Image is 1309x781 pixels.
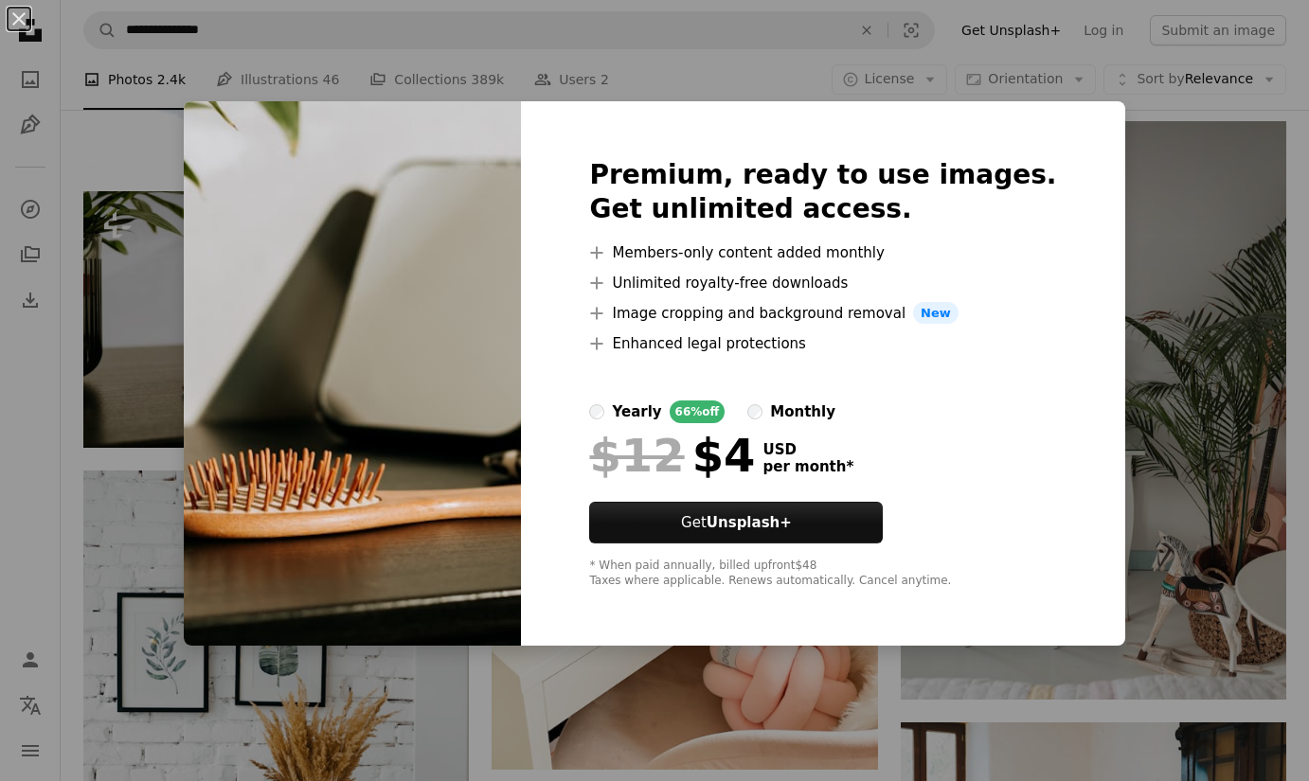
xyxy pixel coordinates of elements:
img: premium_photo-1669819022670-23d1531f2a7e [184,101,521,647]
div: monthly [770,400,835,423]
strong: Unsplash+ [707,514,792,531]
li: Unlimited royalty-free downloads [589,272,1056,294]
span: New [913,302,959,325]
span: USD [762,441,853,458]
li: Members-only content added monthly [589,241,1056,264]
span: per month * [762,458,853,475]
div: yearly [612,400,661,423]
div: 66% off [670,400,726,423]
input: yearly66%off [589,404,604,419]
span: $12 [589,431,684,480]
div: * When paid annually, billed upfront $48 Taxes where applicable. Renews automatically. Cancel any... [589,559,1056,589]
li: Enhanced legal protections [589,332,1056,355]
li: Image cropping and background removal [589,302,1056,325]
h2: Premium, ready to use images. Get unlimited access. [589,158,1056,226]
button: GetUnsplash+ [589,502,883,543]
div: $4 [589,431,755,480]
input: monthly [747,404,762,419]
